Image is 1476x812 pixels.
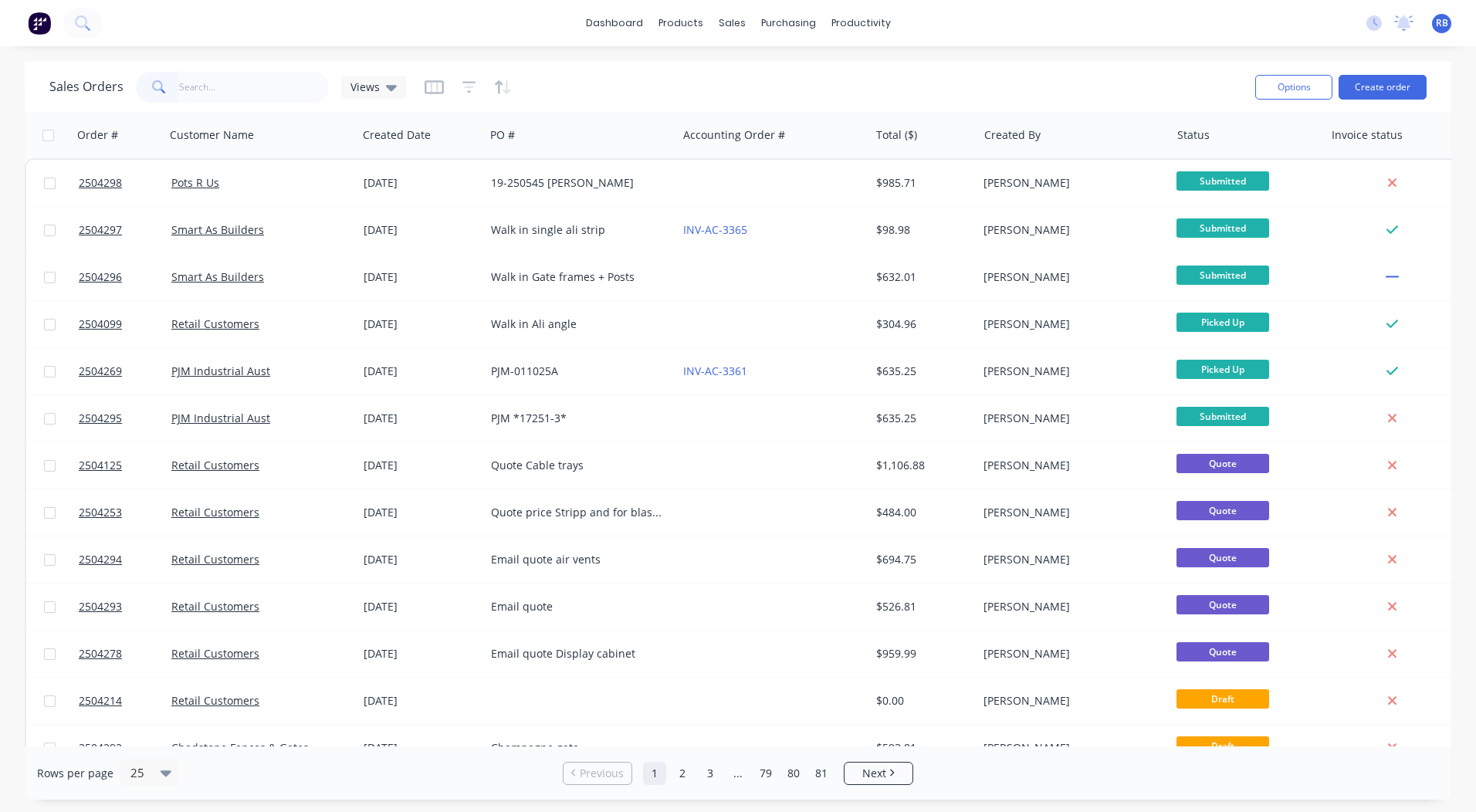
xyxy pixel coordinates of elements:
[876,316,967,332] div: $304.96
[491,646,662,661] div: Email quote Display cabinet
[350,79,380,95] span: Views
[364,458,479,473] div: [DATE]
[810,762,833,785] a: Page 81
[171,505,259,519] a: Retail Customers
[170,127,254,143] div: Customer Name
[491,316,662,332] div: Walk in Ali angle
[364,269,479,285] div: [DATE]
[876,599,967,614] div: $526.81
[491,458,662,473] div: Quote Cable trays
[364,505,479,520] div: [DATE]
[876,646,967,661] div: $959.99
[79,269,122,285] span: 2504296
[79,725,171,771] a: 2504292
[490,127,515,143] div: PO #
[364,599,479,614] div: [DATE]
[824,12,899,35] div: productivity
[79,254,171,300] a: 2504296
[1255,75,1332,100] button: Options
[79,552,122,567] span: 2504294
[845,766,912,781] a: Next page
[171,364,270,378] a: PJM Industrial Aust
[491,599,662,614] div: Email quote
[171,269,264,284] a: Smart As Builders
[491,740,662,756] div: Champagne gate
[1176,689,1269,709] span: Draft
[491,175,662,191] div: 19-250545 [PERSON_NAME]
[578,12,651,35] a: dashboard
[876,552,967,567] div: $694.75
[876,411,967,426] div: $635.25
[79,536,171,583] a: 2504294
[983,693,1155,709] div: [PERSON_NAME]
[77,127,118,143] div: Order #
[79,316,122,332] span: 2504099
[491,222,662,238] div: Walk in single ali strip
[79,489,171,536] a: 2504253
[1436,16,1448,30] span: RB
[79,631,171,677] a: 2504278
[171,552,259,567] a: Retail Customers
[782,762,805,785] a: Page 80
[983,269,1155,285] div: [PERSON_NAME]
[79,584,171,630] a: 2504293
[876,127,917,143] div: Total ($)
[564,766,631,781] a: Previous page
[1332,127,1403,143] div: Invoice status
[171,646,259,661] a: Retail Customers
[171,175,219,190] a: Pots R Us
[364,411,479,426] div: [DATE]
[983,646,1155,661] div: [PERSON_NAME]
[711,12,753,35] div: sales
[171,411,270,425] a: PJM Industrial Aust
[1176,313,1269,332] span: Picked Up
[726,762,750,785] a: Jump forward
[643,762,666,785] a: Page 1 is your current page
[983,316,1155,332] div: [PERSON_NAME]
[557,762,919,785] ul: Pagination
[862,766,886,781] span: Next
[79,442,171,489] a: 2504125
[876,269,967,285] div: $632.01
[983,364,1155,379] div: [PERSON_NAME]
[983,411,1155,426] div: [PERSON_NAME]
[79,599,122,614] span: 2504293
[491,505,662,520] div: Quote price Stripp and for blast only
[876,222,967,238] div: $98.98
[671,762,694,785] a: Page 2
[1176,360,1269,379] span: Picked Up
[364,175,479,191] div: [DATE]
[79,395,171,442] a: 2504295
[79,693,122,709] span: 2504214
[754,762,777,785] a: Page 79
[171,693,259,708] a: Retail Customers
[876,505,967,520] div: $484.00
[491,411,662,426] div: PJM *17251-3*
[683,364,747,378] a: INV-AC-3361
[699,762,722,785] a: Page 3
[984,127,1041,143] div: Created By
[364,552,479,567] div: [DATE]
[491,269,662,285] div: Walk in Gate frames + Posts
[1176,454,1269,473] span: Quote
[363,127,431,143] div: Created Date
[79,222,122,238] span: 2504297
[79,458,122,473] span: 2504125
[79,678,171,724] a: 2504214
[79,301,171,347] a: 2504099
[79,505,122,520] span: 2504253
[1176,595,1269,614] span: Quote
[364,222,479,238] div: [DATE]
[49,80,124,94] h1: Sales Orders
[1176,266,1269,285] span: Submitted
[983,175,1155,191] div: [PERSON_NAME]
[580,766,624,781] span: Previous
[364,693,479,709] div: [DATE]
[1176,736,1269,756] span: Draft
[876,175,967,191] div: $985.71
[651,12,711,35] div: products
[983,222,1155,238] div: [PERSON_NAME]
[79,348,171,394] a: 2504269
[79,207,171,253] a: 2504297
[683,127,785,143] div: Accounting Order #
